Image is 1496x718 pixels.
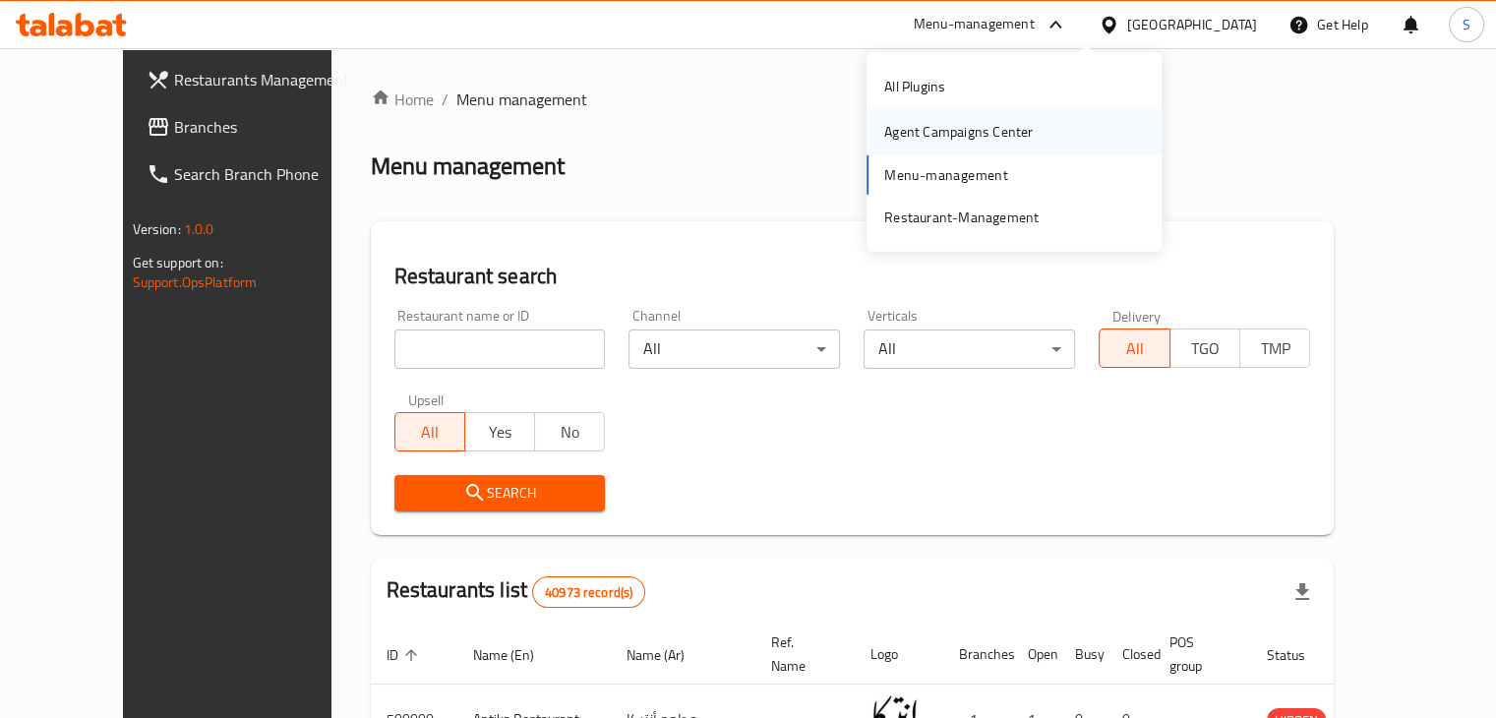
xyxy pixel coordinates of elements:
a: Home [371,88,434,111]
button: No [534,412,605,451]
span: Restaurants Management [174,68,357,91]
span: Search [410,481,590,506]
button: All [1099,329,1169,368]
span: 40973 record(s) [533,583,644,602]
button: Search [394,475,606,511]
span: TMP [1248,334,1302,363]
h2: Restaurant search [394,262,1311,291]
a: Search Branch Phone [131,150,373,198]
span: No [543,418,597,447]
span: Name (Ar) [627,643,710,667]
span: POS group [1169,630,1227,678]
span: ID [387,643,424,667]
th: Closed [1107,625,1154,685]
span: TGO [1178,334,1232,363]
div: All [864,329,1075,369]
li: / [442,88,449,111]
span: Get support on: [133,250,223,275]
th: Busy [1059,625,1107,685]
div: [GEOGRAPHIC_DATA] [1127,14,1257,35]
div: Total records count [532,576,645,608]
button: TMP [1239,329,1310,368]
label: Delivery [1112,309,1162,323]
th: Open [1012,625,1059,685]
span: All [403,418,457,447]
div: All [628,329,840,369]
span: Yes [473,418,527,447]
span: Menu management [456,88,587,111]
span: Version: [133,216,181,242]
div: Agent Campaigns Center [884,121,1033,143]
a: Branches [131,103,373,150]
div: Menu-management [914,13,1035,36]
th: Branches [943,625,1012,685]
input: Search for restaurant name or ID.. [394,329,606,369]
a: Restaurants Management [131,56,373,103]
button: All [394,412,465,451]
span: S [1463,14,1470,35]
div: Export file [1279,568,1326,616]
h2: Restaurants list [387,575,646,608]
div: All Plugins [884,76,945,97]
div: Restaurant-Management [884,207,1039,228]
nav: breadcrumb [371,88,1335,111]
span: All [1107,334,1162,363]
span: Status [1267,643,1331,667]
span: Ref. Name [771,630,831,678]
span: Name (En) [473,643,560,667]
a: Support.OpsPlatform [133,269,258,295]
span: Branches [174,115,357,139]
button: Yes [464,412,535,451]
th: Logo [855,625,943,685]
button: TGO [1169,329,1240,368]
h2: Menu management [371,150,565,182]
span: 1.0.0 [184,216,214,242]
label: Upsell [408,392,445,406]
span: Search Branch Phone [174,162,357,186]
